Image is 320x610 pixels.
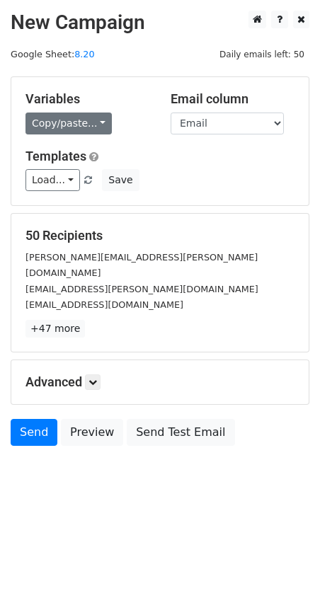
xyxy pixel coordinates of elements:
a: 8.20 [74,49,94,59]
h5: 50 Recipients [25,228,295,243]
a: Copy/paste... [25,113,112,134]
button: Save [102,169,139,191]
a: Load... [25,169,80,191]
a: +47 more [25,320,85,338]
iframe: Chat Widget [249,542,320,610]
small: [EMAIL_ADDRESS][DOMAIN_NAME] [25,299,183,310]
a: Send [11,419,57,446]
h5: Email column [171,91,295,107]
h2: New Campaign [11,11,309,35]
a: Templates [25,149,86,163]
h5: Variables [25,91,149,107]
small: [PERSON_NAME][EMAIL_ADDRESS][PERSON_NAME][DOMAIN_NAME] [25,252,258,279]
a: Send Test Email [127,419,234,446]
a: Daily emails left: 50 [215,49,309,59]
div: 聊天小组件 [249,542,320,610]
small: Google Sheet: [11,49,95,59]
span: Daily emails left: 50 [215,47,309,62]
h5: Advanced [25,374,295,390]
small: [EMAIL_ADDRESS][PERSON_NAME][DOMAIN_NAME] [25,284,258,294]
a: Preview [61,419,123,446]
